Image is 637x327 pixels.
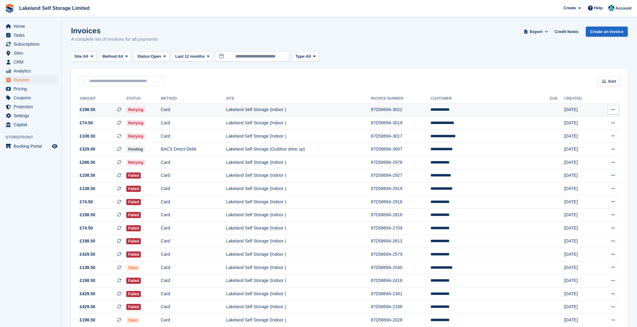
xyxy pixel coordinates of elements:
[292,52,319,62] button: Type: All
[80,238,95,244] span: £198.50
[14,58,51,66] span: CRM
[564,94,597,104] th: Created
[80,199,93,205] span: £74.50
[5,4,14,13] img: stora-icon-8386f47178a22dfd0bd8f6a31ec36ba5ce8667c1dd55bd0f319d3a0aa187defe.svg
[161,222,226,235] td: Card
[14,85,51,93] span: Pricing
[3,120,58,129] a: menu
[161,182,226,196] td: Card
[564,300,597,314] td: [DATE]
[161,314,226,327] td: Card
[71,36,158,43] p: A complete list of invoices for all payments
[126,317,140,323] span: Open
[103,53,118,60] span: Method:
[80,304,95,310] span: £429.50
[126,107,145,113] span: Retrying
[51,143,58,150] a: Preview store
[371,235,430,248] td: 87D5869A-2613
[226,195,371,209] td: Lakeland Self Storage (Indoor )
[134,52,169,62] button: Status: Open
[564,169,597,182] td: [DATE]
[3,102,58,111] a: menu
[80,172,95,179] span: £108.50
[80,251,95,258] span: £429.50
[564,314,597,327] td: [DATE]
[78,94,126,104] th: Amount
[80,317,95,323] span: £198.50
[161,248,226,261] td: Card
[161,235,226,248] td: Card
[80,291,95,297] span: £429.50
[226,209,371,222] td: Lakeland Self Storage (Indoor )
[80,133,95,139] span: £108.50
[564,261,597,274] td: [DATE]
[71,52,97,62] button: Site: All
[3,49,58,57] a: menu
[615,5,631,11] span: Account
[608,78,616,85] span: Sort
[608,5,614,11] img: Steve Aynsley
[14,142,51,151] span: Booking Portal
[564,156,597,169] td: [DATE]
[530,29,543,35] span: Export
[564,182,597,196] td: [DATE]
[3,142,58,151] a: menu
[564,209,597,222] td: [DATE]
[161,195,226,209] td: Card
[586,27,628,37] a: Create an Invoice
[226,300,371,314] td: Lakeland Self Storage (Indoor )
[126,304,141,310] span: Failed
[80,264,95,271] span: £138.50
[14,49,51,57] span: Sites
[161,288,226,301] td: Card
[137,53,151,60] span: Status:
[371,103,430,117] td: 87D5869A-3022
[161,209,226,222] td: Card
[118,53,123,60] span: All
[126,251,141,258] span: Failed
[126,238,141,244] span: Failed
[371,248,430,261] td: 87D5869A-2579
[14,93,51,102] span: Coupons
[226,143,371,156] td: Lakeland Self Storage (Outdoor drive up)
[14,111,51,120] span: Settings
[14,67,51,75] span: Analytics
[594,5,603,11] span: Help
[226,169,371,182] td: Lakeland Self Storage (Indoor )
[3,85,58,93] a: menu
[564,222,597,235] td: [DATE]
[564,103,597,117] td: [DATE]
[371,143,430,156] td: 87D5869A-3007
[99,52,132,62] button: Method: All
[14,120,51,129] span: Capital
[564,288,597,301] td: [DATE]
[126,278,141,284] span: Failed
[3,111,58,120] a: menu
[371,209,430,222] td: 87D5869A-2816
[80,120,93,126] span: £74.50
[161,261,226,274] td: Card
[550,94,564,104] th: Due
[80,212,95,218] span: £198.50
[80,185,95,192] span: £138.50
[552,27,581,37] a: Credit Notes
[3,67,58,75] a: menu
[126,159,145,166] span: Retrying
[80,277,95,284] span: £198.50
[172,52,213,62] button: Last 12 months
[3,76,58,84] a: menu
[161,169,226,182] td: Card
[295,53,306,60] span: Type:
[3,40,58,48] a: menu
[371,130,430,143] td: 87D5869A-3017
[522,27,550,37] button: Export
[161,130,226,143] td: Card
[126,172,141,179] span: Failed
[80,146,95,152] span: £329.00
[564,195,597,209] td: [DATE]
[564,117,597,130] td: [DATE]
[14,76,51,84] span: Invoices
[80,106,95,113] span: £198.50
[126,199,141,205] span: Failed
[226,222,371,235] td: Lakeland Self Storage (Indoor )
